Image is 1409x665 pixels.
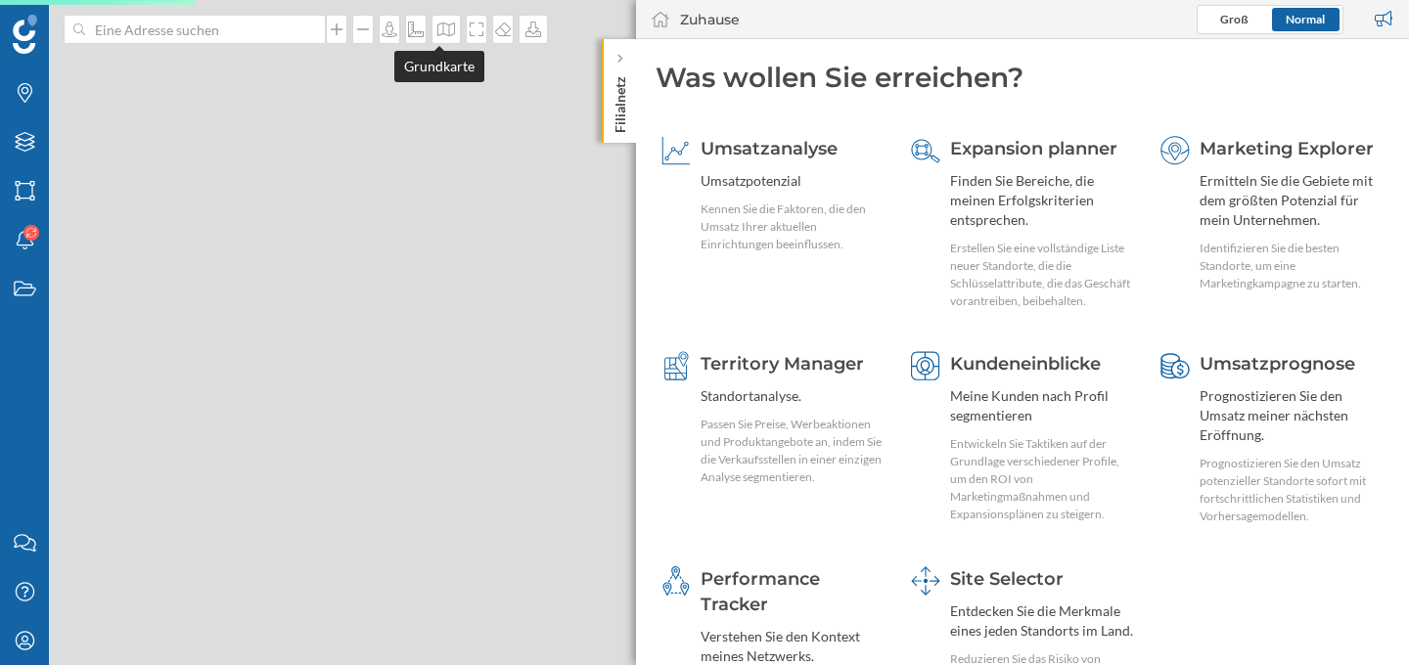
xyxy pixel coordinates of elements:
[950,386,1134,425] div: Meine Kunden nach Profil segmentieren
[680,10,740,29] div: Zuhause
[394,51,484,82] div: Grundkarte
[1286,12,1325,26] span: Normal
[950,353,1101,375] span: Kundeneinblicke
[661,566,691,596] img: monitoring-360.svg
[661,136,691,165] img: sales-explainer.svg
[701,568,820,615] span: Performance Tracker
[661,351,691,380] img: territory-manager.svg
[1200,455,1384,525] div: Prognostizieren Sie den Umsatz potenzieller Standorte sofort mit fortschrittlichen Statistiken un...
[950,435,1134,523] div: Entwickeln Sie Taktiken auf der Grundlage verschiedener Profile, um den ROI von Marketingmaßnahme...
[701,171,885,191] div: Umsatzpotenzial
[1200,171,1384,230] div: Ermitteln Sie die Gebiete mit dem größten Potenzial für mein Unternehmen.
[950,171,1134,230] div: Finden Sie Bereiche, die meinen Erfolgskriterien entsprechen.
[950,240,1134,310] div: Erstellen Sie eine vollständige Liste neuer Standorte, die die Schlüsselattribute, die das Geschä...
[656,59,1389,96] div: Was wollen Sie erreichen?
[1200,240,1384,292] div: Identifizieren Sie die besten Standorte, um eine Marketingkampagne zu starten.
[701,200,885,253] div: Kennen Sie die Faktoren, die den Umsatz Ihrer aktuellen Einrichtungen beeinflussen.
[911,136,940,165] img: search-areas.svg
[13,15,37,54] img: Geoblink Logo
[701,416,885,486] div: Passen Sie Preise, Werbeaktionen und Produktangebote an, indem Sie die Verkaufsstellen in einer e...
[701,386,885,406] div: Standortanalyse.
[1160,136,1190,165] img: explorer.svg
[1200,353,1355,375] span: Umsatzprognose
[950,601,1134,641] div: Entdecken Sie die Merkmale eines jeden Standorts im Land.
[950,138,1117,159] span: Expansion planner
[1220,12,1249,26] span: Groß
[1200,138,1374,159] span: Marketing Explorer
[701,353,864,375] span: Territory Manager
[611,68,630,133] p: Filialnetz
[1200,386,1384,445] div: Prognostizieren Sie den Umsatz meiner nächsten Eröffnung.
[911,351,940,380] img: customer-intelligence.svg
[950,568,1064,590] span: Site Selector
[1160,351,1190,380] img: sales-forecast.svg
[701,138,838,159] span: Umsatzanalyse
[911,566,940,596] img: dashboards-manager.svg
